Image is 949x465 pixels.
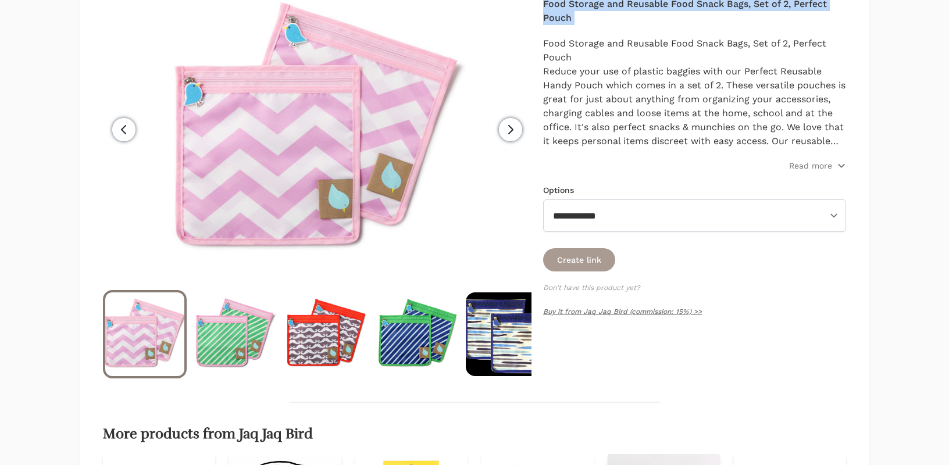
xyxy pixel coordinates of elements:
[789,160,832,171] p: Read more
[543,248,615,271] button: Create link
[194,292,277,376] img: Snack Perfect Pouch™ Set of 2 - Jaq Jaq Bird - 4
[543,307,702,316] a: Buy it from Jaq Jaq Bird (commission: 15%) >>
[103,426,845,442] h2: More products from Jaq Jaq Bird
[543,185,574,195] label: Options
[543,37,846,65] p: Food Storage and Reusable Food Snack Bags, Set of 2, Perfect Pouch
[105,292,184,376] img: Snack Perfect Pouch™ Set of 2 - Jaq Jaq Bird - 3
[466,292,550,376] img: Snack Perfect Pouch™ Set of 2 - Jaq Jaq Bird - 8
[284,292,368,376] img: Snack Perfect Pouch™ Set of 2 - Jaq Jaq Bird - 5
[789,160,846,171] button: Read more
[543,65,846,148] p: Reduce your use of plastic baggies with our Perfect Reusable Handy Pouch which comes in a set of ...
[375,292,459,376] img: Snack Perfect Pouch™ Set of 2 - Jaq Jaq Bird - 6
[543,283,846,292] p: Don't have this product yet?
